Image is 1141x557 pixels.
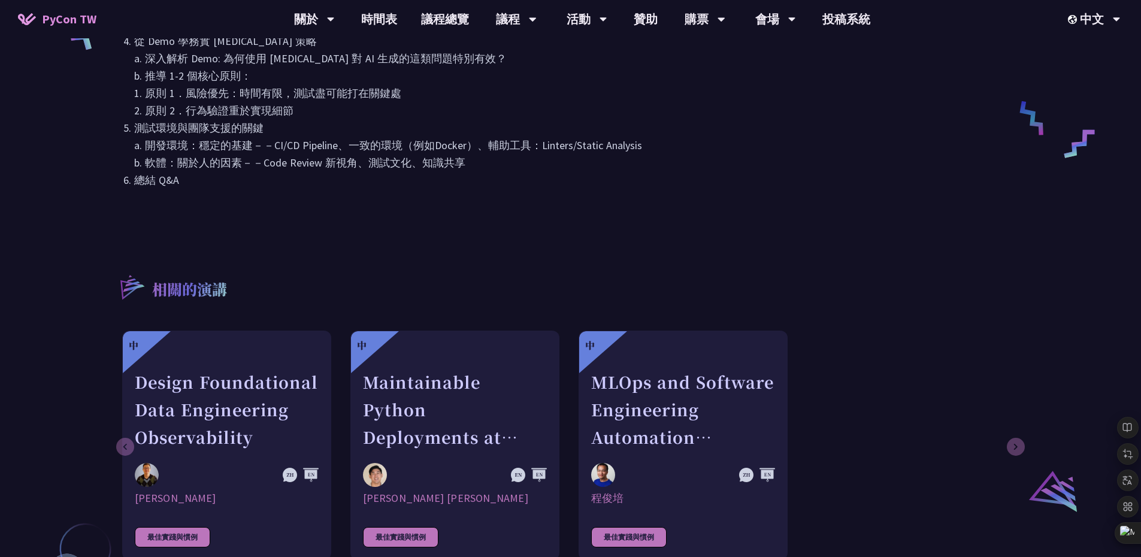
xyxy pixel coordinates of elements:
[363,463,387,487] img: Justin Lee
[135,491,319,505] div: [PERSON_NAME]
[585,338,595,353] div: 中
[102,258,161,316] img: r3.8d01567.svg
[135,527,210,547] div: 最佳實踐與慣例
[591,368,775,451] div: MLOps and Software Engineering Automation Challenges in Production
[135,463,159,487] img: Shuhsi Lin
[134,32,1019,119] li: 從 Demo 學務實 [MEDICAL_DATA] 策略 a. 深入解析 Demo: 為何使用 [MEDICAL_DATA] 對 AI 生成的這類問題特別有效？ b. 推導 1-2 個核心原則：...
[129,338,138,353] div: 中
[134,171,1019,189] li: 總結 Q&A
[152,278,227,302] p: 相關的演講
[591,463,615,487] img: 程俊培
[134,119,1019,171] li: 測試環境與團隊支援的關鍵 a. 開發環境：穩定的基建－－CI/CD Pipeline、一致的環境（例如Docker）、輔助工具：Linters/Static Analysis b. 軟體：關於人...
[363,368,547,451] div: Maintainable Python Deployments at Scale: Decoupling Build from Runtime
[1068,15,1080,24] img: Locale Icon
[357,338,367,353] div: 中
[6,4,108,34] a: PyCon TW
[363,491,547,505] div: [PERSON_NAME] [PERSON_NAME]
[363,527,438,547] div: 最佳實踐與慣例
[42,10,96,28] span: PyCon TW
[135,368,319,451] div: Design Foundational Data Engineering Observability
[18,13,36,25] img: Home icon of PyCon TW 2025
[591,527,667,547] div: 最佳實踐與慣例
[591,491,775,505] div: 程俊培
